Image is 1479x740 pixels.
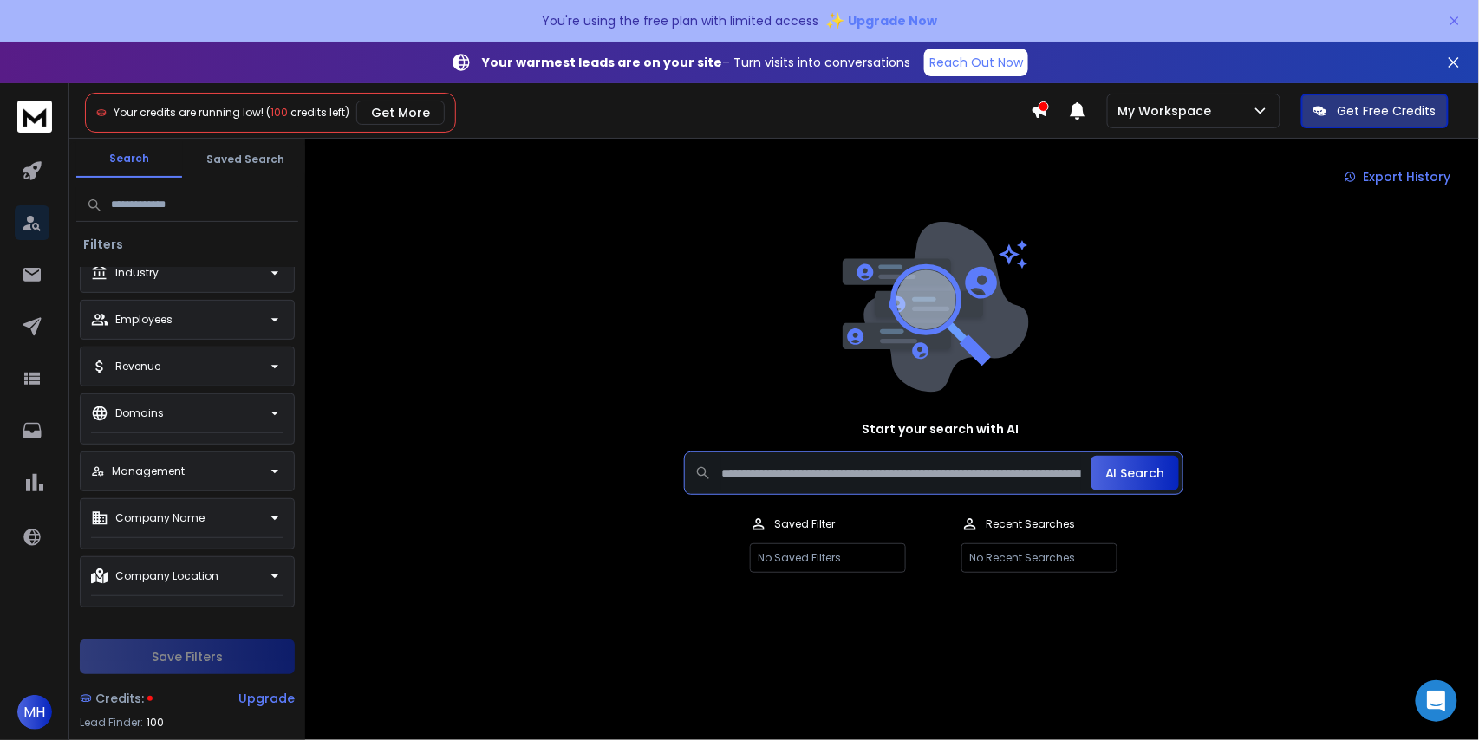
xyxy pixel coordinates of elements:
[961,543,1117,573] p: No Recent Searches
[929,54,1023,71] p: Reach Out Now
[238,690,295,707] div: Upgrade
[848,12,937,29] span: Upgrade Now
[482,54,910,71] p: – Turn visits into conversations
[1416,680,1457,722] div: Open Intercom Messenger
[838,222,1029,393] img: image
[825,9,844,33] span: ✨
[115,406,164,420] p: Domains
[115,569,218,583] p: Company Location
[115,313,173,327] p: Employees
[825,3,937,38] button: ✨Upgrade Now
[1118,102,1219,120] p: My Workspace
[80,681,295,716] a: Credits:Upgrade
[17,101,52,133] img: logo
[1091,456,1179,490] button: AI Search
[76,141,182,178] button: Search
[112,464,185,478] p: Management
[266,105,349,120] span: ( credits left)
[356,101,445,125] button: Get More
[774,517,835,531] p: Saved Filter
[542,12,818,29] p: You're using the free plan with limited access
[986,517,1075,531] p: Recent Searches
[924,49,1028,76] a: Reach Out Now
[750,543,906,573] p: No Saved Filters
[482,54,722,71] strong: Your warmest leads are on your site
[1338,102,1437,120] p: Get Free Credits
[17,695,52,730] button: MH
[95,690,144,707] span: Credits:
[115,360,160,373] p: Revenue
[192,142,298,177] button: Saved Search
[863,420,1020,438] h1: Start your search with AI
[1331,159,1465,194] a: Export History
[115,266,159,280] p: Industry
[1301,94,1449,128] button: Get Free Credits
[147,716,164,730] span: 100
[80,716,143,730] p: Lead Finder:
[76,236,130,253] h3: Filters
[270,105,288,120] span: 100
[114,105,264,120] span: Your credits are running low!
[115,511,205,525] p: Company Name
